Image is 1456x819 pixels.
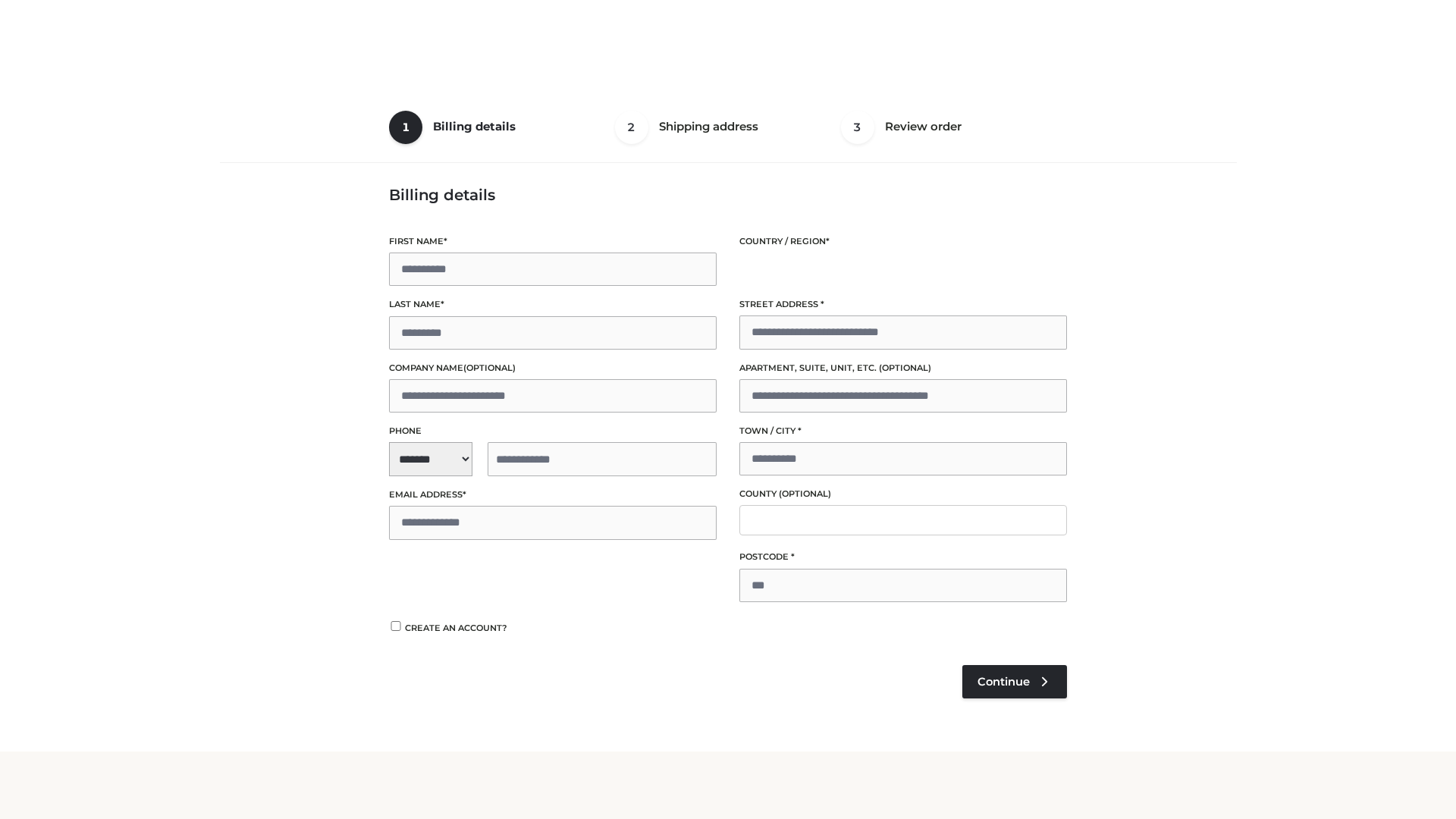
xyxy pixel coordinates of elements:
[739,550,1067,564] label: Postcode
[389,488,717,502] label: Email address
[739,234,1067,249] label: Country / Region
[977,675,1030,689] span: Continue
[739,297,1067,312] label: Street address
[739,361,1067,375] label: Apartment, suite, unit, etc.
[779,488,831,499] span: (optional)
[389,297,717,312] label: Last name
[962,665,1067,698] a: Continue
[389,424,717,438] label: Phone
[739,487,1067,501] label: County
[389,361,717,375] label: Company name
[463,362,516,373] span: (optional)
[389,186,1067,204] h3: Billing details
[739,424,1067,438] label: Town / City
[389,621,403,631] input: Create an account?
[389,234,717,249] label: First name
[405,623,507,633] span: Create an account?
[879,362,931,373] span: (optional)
